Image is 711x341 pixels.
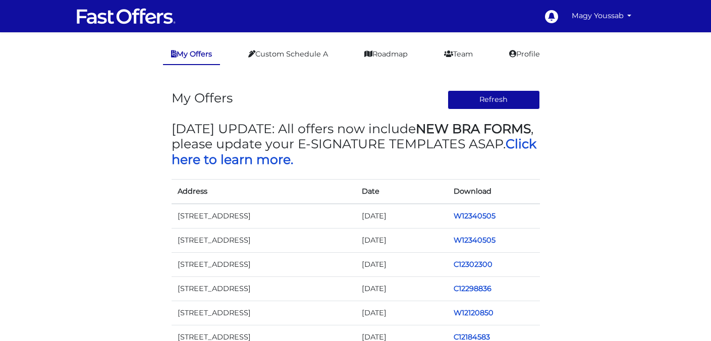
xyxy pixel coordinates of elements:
[172,301,356,325] td: [STREET_ADDRESS]
[454,211,496,220] a: W12340505
[568,6,636,26] a: Magy Youssab
[172,204,356,229] td: [STREET_ADDRESS]
[416,121,531,136] strong: NEW BRA FORMS
[163,44,220,65] a: My Offers
[356,252,448,276] td: [DATE]
[172,90,233,105] h3: My Offers
[172,121,540,167] h3: [DATE] UPDATE: All offers now include , please update your E-SIGNATURE TEMPLATES ASAP.
[172,252,356,276] td: [STREET_ADDRESS]
[448,90,540,109] button: Refresh
[172,276,356,301] td: [STREET_ADDRESS]
[356,301,448,325] td: [DATE]
[454,308,494,317] a: W12120850
[501,44,548,64] a: Profile
[454,260,493,269] a: C12302300
[172,136,536,166] a: Click here to learn more.
[436,44,481,64] a: Team
[448,179,540,204] th: Download
[240,44,336,64] a: Custom Schedule A
[454,236,496,245] a: W12340505
[356,204,448,229] td: [DATE]
[172,179,356,204] th: Address
[172,228,356,252] td: [STREET_ADDRESS]
[356,276,448,301] td: [DATE]
[356,44,416,64] a: Roadmap
[356,179,448,204] th: Date
[454,284,491,293] a: C12298836
[356,228,448,252] td: [DATE]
